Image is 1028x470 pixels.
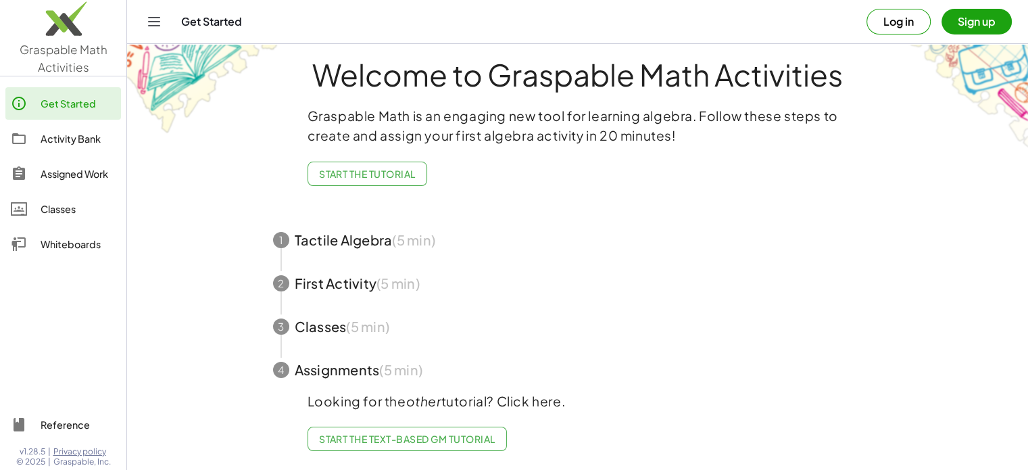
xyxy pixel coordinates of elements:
[20,42,107,74] span: Graspable Math Activities
[41,131,116,147] div: Activity Bank
[273,232,289,248] div: 1
[53,446,111,457] a: Privacy policy
[41,95,116,112] div: Get Started
[16,456,45,467] span: © 2025
[41,236,116,252] div: Whiteboards
[308,162,427,186] button: Start the Tutorial
[257,218,899,262] button: 1Tactile Algebra(5 min)
[308,427,507,451] a: Start the Text-based GM Tutorial
[41,417,116,433] div: Reference
[48,446,51,457] span: |
[273,275,289,291] div: 2
[20,446,45,457] span: v1.28.5
[5,158,121,190] a: Assigned Work
[127,28,296,135] img: get-started-bg-ul-Ceg4j33I.png
[257,305,899,348] button: 3Classes(5 min)
[319,433,495,445] span: Start the Text-based GM Tutorial
[143,11,165,32] button: Toggle navigation
[248,59,908,90] h1: Welcome to Graspable Math Activities
[257,262,899,305] button: 2First Activity(5 min)
[257,348,899,392] button: 4Assignments(5 min)
[48,456,51,467] span: |
[273,362,289,378] div: 4
[406,393,441,409] em: other
[308,106,848,145] p: Graspable Math is an engaging new tool for learning algebra. Follow these steps to create and ass...
[319,168,416,180] span: Start the Tutorial
[53,456,111,467] span: Graspable, Inc.
[308,392,848,411] p: Looking for the tutorial? Click here.
[5,193,121,225] a: Classes
[41,166,116,182] div: Assigned Work
[41,201,116,217] div: Classes
[5,408,121,441] a: Reference
[5,228,121,260] a: Whiteboards
[866,9,931,34] button: Log in
[5,87,121,120] a: Get Started
[941,9,1012,34] button: Sign up
[273,319,289,335] div: 3
[5,122,121,155] a: Activity Bank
